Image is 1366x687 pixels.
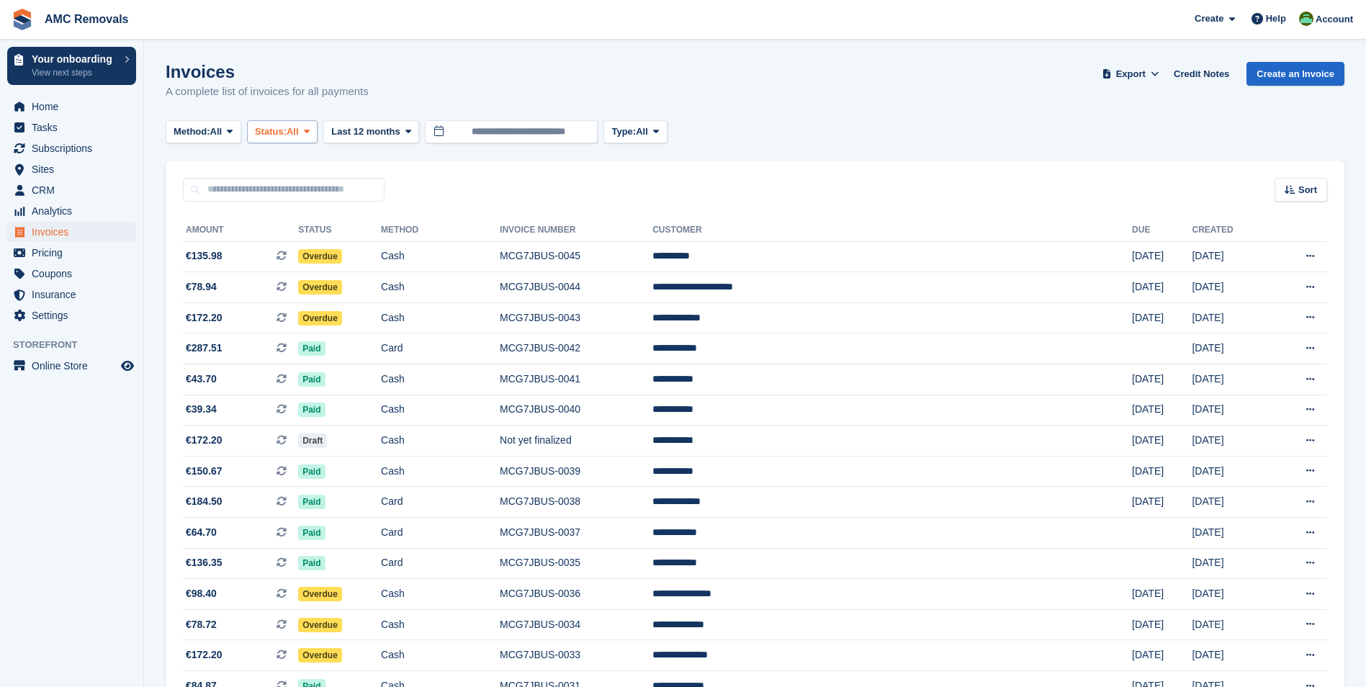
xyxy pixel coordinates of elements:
[381,219,500,242] th: Method
[298,526,325,540] span: Paid
[183,219,298,242] th: Amount
[186,494,223,509] span: €184.50
[652,219,1132,242] th: Customer
[298,372,325,387] span: Paid
[186,248,223,264] span: €135.98
[500,364,652,395] td: MCG7JBUS-0041
[7,222,136,242] a: menu
[7,243,136,263] a: menu
[12,9,33,30] img: stora-icon-8386f47178a22dfd0bd8f6a31ec36ba5ce8667c1dd55bd0f319d3a0aa187defe.svg
[7,284,136,305] a: menu
[1192,272,1270,303] td: [DATE]
[298,648,342,663] span: Overdue
[7,356,136,376] a: menu
[1132,487,1192,518] td: [DATE]
[298,311,342,325] span: Overdue
[1298,183,1317,197] span: Sort
[1192,579,1270,610] td: [DATE]
[7,47,136,85] a: Your onboarding View next steps
[1192,548,1270,579] td: [DATE]
[1195,12,1223,26] span: Create
[32,66,117,79] p: View next steps
[500,548,652,579] td: MCG7JBUS-0035
[186,586,217,601] span: €98.40
[32,54,117,64] p: Your onboarding
[500,272,652,303] td: MCG7JBUS-0044
[500,609,652,640] td: MCG7JBUS-0034
[1116,67,1146,81] span: Export
[500,640,652,671] td: MCG7JBUS-0033
[381,333,500,364] td: Card
[500,518,652,549] td: MCG7JBUS-0037
[323,120,419,144] button: Last 12 months
[1132,302,1192,333] td: [DATE]
[32,180,118,200] span: CRM
[298,249,342,264] span: Overdue
[381,241,500,272] td: Cash
[1192,640,1270,671] td: [DATE]
[1316,12,1353,27] span: Account
[32,159,118,179] span: Sites
[1192,395,1270,426] td: [DATE]
[1132,364,1192,395] td: [DATE]
[1132,272,1192,303] td: [DATE]
[298,587,342,601] span: Overdue
[186,525,217,540] span: €64.70
[7,138,136,158] a: menu
[32,138,118,158] span: Subscriptions
[39,7,134,31] a: AMC Removals
[32,117,118,138] span: Tasks
[298,464,325,479] span: Paid
[500,333,652,364] td: MCG7JBUS-0042
[32,243,118,263] span: Pricing
[166,120,241,144] button: Method: All
[298,556,325,570] span: Paid
[186,372,217,387] span: €43.70
[1299,12,1313,26] img: Kayleigh Deegan
[1192,241,1270,272] td: [DATE]
[381,640,500,671] td: Cash
[186,464,223,479] span: €150.67
[331,125,400,139] span: Last 12 months
[32,222,118,242] span: Invoices
[298,495,325,509] span: Paid
[500,302,652,333] td: MCG7JBUS-0043
[500,456,652,487] td: MCG7JBUS-0039
[381,426,500,457] td: Cash
[7,305,136,325] a: menu
[611,125,636,139] span: Type:
[1132,579,1192,610] td: [DATE]
[13,338,143,352] span: Storefront
[186,279,217,295] span: €78.94
[119,357,136,374] a: Preview store
[298,280,342,295] span: Overdue
[381,456,500,487] td: Cash
[1192,487,1270,518] td: [DATE]
[500,241,652,272] td: MCG7JBUS-0045
[32,96,118,117] span: Home
[1192,609,1270,640] td: [DATE]
[1192,333,1270,364] td: [DATE]
[381,487,500,518] td: Card
[1192,426,1270,457] td: [DATE]
[500,219,652,242] th: Invoice Number
[186,647,223,663] span: €172.20
[247,120,318,144] button: Status: All
[210,125,223,139] span: All
[186,555,223,570] span: €136.35
[186,341,223,356] span: €287.51
[287,125,299,139] span: All
[186,310,223,325] span: €172.20
[298,618,342,632] span: Overdue
[32,201,118,221] span: Analytics
[500,487,652,518] td: MCG7JBUS-0038
[174,125,210,139] span: Method:
[7,96,136,117] a: menu
[381,395,500,426] td: Cash
[7,180,136,200] a: menu
[186,433,223,448] span: €172.20
[7,201,136,221] a: menu
[381,609,500,640] td: Cash
[381,272,500,303] td: Cash
[381,548,500,579] td: Card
